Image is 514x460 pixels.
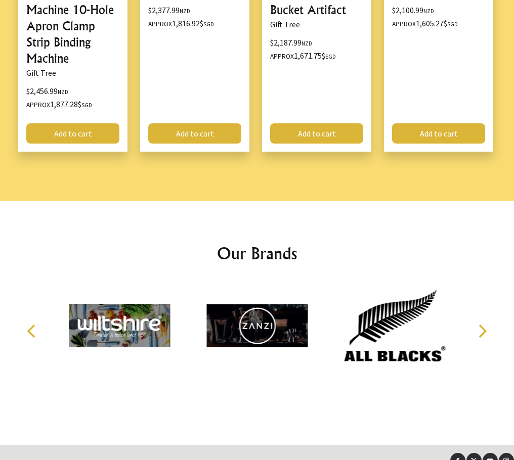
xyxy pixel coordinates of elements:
img: Zanzi [206,288,308,363]
a: Add to cart [270,123,363,144]
button: Previous [21,320,44,342]
a: Add to cart [148,123,241,144]
a: Add to cart [26,123,119,144]
h2: Our Brands [16,241,498,265]
img: ALL BLACKS & RWC [344,288,445,363]
img: Wiltshire [69,288,170,363]
a: Add to cart [392,123,485,144]
button: Next [470,320,493,342]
